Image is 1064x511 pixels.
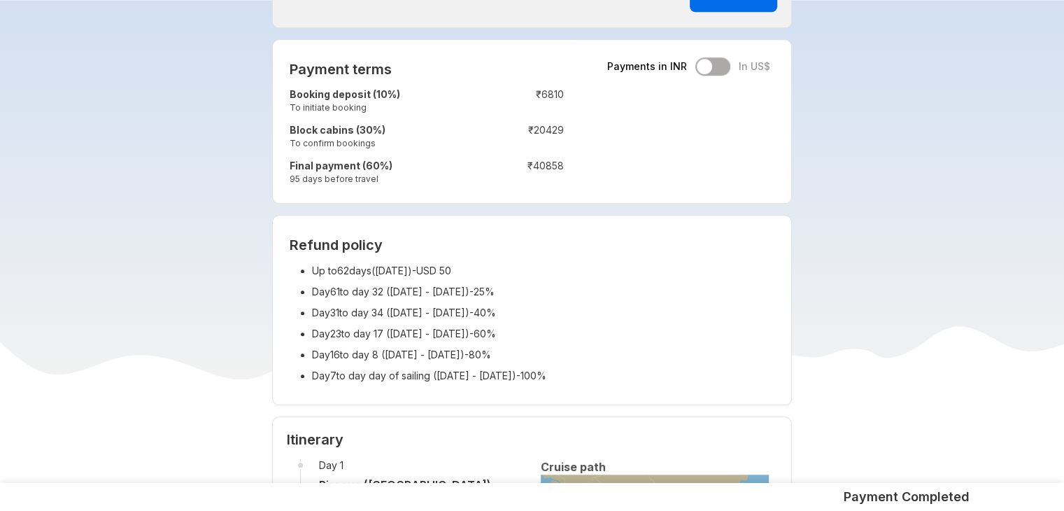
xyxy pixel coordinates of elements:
li: Day 23 to day 17 ( [DATE] - [DATE] ) - 60% [312,323,774,344]
h6: Cruise path [541,459,769,475]
h5: Piraeus ([GEOGRAPHIC_DATA]) [GEOGRAPHIC_DATA] (PIR) [319,477,523,510]
li: Day 61 to day 32 ( [DATE] - [DATE] ) - 25% [312,281,774,302]
h3: Itinerary [287,431,777,448]
h5: Payment Completed [844,489,970,505]
strong: Block cabins (30%) [290,124,385,136]
small: 95 days before travel [290,173,474,185]
td: ₹ 6810 [481,85,564,120]
td: ₹ 40858 [481,156,564,192]
li: Day 31 to day 34 ( [DATE] - [DATE] ) - 40% [312,302,774,323]
span: Payments in INR [607,59,687,73]
span: In US$ [739,59,770,73]
td: : [474,85,481,120]
td: : [474,156,481,192]
strong: Booking deposit (10%) [290,88,400,100]
h2: Refund policy [290,237,774,253]
small: To confirm bookings [290,137,474,149]
li: Day 7 to day day of sailing ( [DATE] - [DATE] ) - 100% [312,365,774,386]
strong: Final payment (60%) [290,160,392,171]
li: Day 16 to day 8 ( [DATE] - [DATE] ) - 80% [312,344,774,365]
td: ₹ 20429 [481,120,564,156]
span: Day 1 [319,459,523,471]
small: To initiate booking [290,101,474,113]
td: : [474,120,481,156]
h2: Payment terms [290,61,564,78]
li: Up to 62 days( [DATE] ) - USD 50 [312,260,774,281]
